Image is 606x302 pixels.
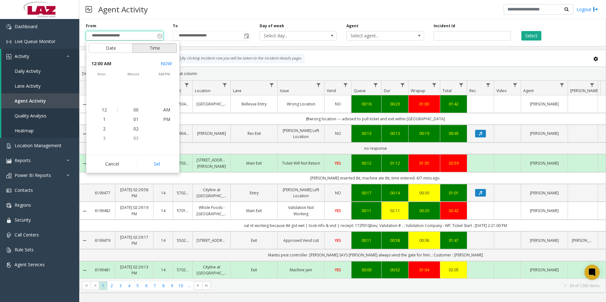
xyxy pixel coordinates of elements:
a: 6199481 [93,267,111,273]
a: Rec. Filter Menu [484,81,493,89]
span: 01 [133,116,139,122]
span: Lane [233,88,242,93]
span: Page 2 [107,281,116,290]
div: 00:14 [385,190,404,196]
div: 02:42 [444,208,463,214]
a: [STREET_ADDRESS][PERSON_NAME] [197,157,227,169]
a: 14 [157,267,169,273]
a: NO [328,130,347,136]
label: Incident Id [434,23,455,29]
h3: Agent Activity [95,2,151,17]
label: Day of week [260,23,284,29]
div: : [117,107,118,113]
div: 01:12 [385,160,404,166]
a: 02:11 [385,208,404,214]
a: Main Exit [235,160,274,166]
span: Agent Activity [15,98,46,104]
span: Page 10 [177,281,185,290]
label: To [173,23,178,29]
span: Page 9 [168,281,176,290]
img: 'icon' [6,188,11,193]
a: Whole Foods - [GEOGRAPHIC_DATA] [197,204,227,217]
div: 00:23 [385,101,404,107]
span: Page 4 [125,281,133,290]
a: 00:20 [412,208,436,214]
img: 'icon' [6,203,11,208]
a: Collapse Details [80,238,90,243]
a: 00:52 [385,267,404,273]
span: Issue [280,88,289,93]
span: Go to the next page [196,283,201,288]
a: [DATE] 02:29:58 PM [119,187,149,199]
span: Page 5 [133,281,142,290]
a: NO [328,190,347,196]
div: 00:13 [355,130,377,136]
a: 00:45 [444,130,463,136]
span: YES [335,267,341,273]
img: 'icon' [6,262,11,267]
img: pageIcon [86,2,92,17]
span: Page 6 [142,281,151,290]
a: 00:09 [355,267,377,273]
a: Agent Activity [1,93,79,108]
a: 00:11 [355,237,377,243]
img: 'icon' [6,54,11,59]
button: Select [521,31,541,41]
span: Quality Analysis [15,113,47,119]
span: 1 [103,116,106,122]
kendo-pager-info: 1 - 30 of 1265 items [215,283,599,288]
a: Quality Analysis [1,108,79,123]
a: Collapse Details [80,268,90,273]
a: Exit [235,267,274,273]
span: Daily Activity [15,68,41,74]
span: Rule Sets [15,247,34,253]
div: 01:03 [412,101,436,107]
div: 00:38 [412,237,436,243]
div: Data table [80,81,606,278]
span: Regions [15,202,31,208]
span: Toggle popup [156,31,163,40]
span: [PERSON_NAME] [570,88,599,93]
a: 00:12 [355,160,377,166]
span: Page 7 [151,281,159,290]
span: 02 [133,126,139,132]
label: From [86,23,96,29]
span: YES [335,238,341,243]
span: NO [335,131,341,136]
span: Power BI Reports [15,172,51,178]
a: Cityline at [GEOGRAPHIC_DATA] [197,187,227,199]
a: Dur Filter Menu [398,81,407,89]
a: [PERSON_NAME] [197,130,227,136]
span: YES [335,160,341,166]
span: Go to the last page [204,283,209,288]
img: 'icon' [6,218,11,223]
span: Agent [523,88,534,93]
a: Main Exit [235,208,274,214]
img: 'icon' [6,248,11,253]
span: Page 1 [99,281,107,290]
span: Toggle popup [243,31,250,40]
span: Video [496,88,507,93]
a: 02:59 [444,160,463,166]
a: Parker Filter Menu [588,81,596,89]
a: 00:16 [355,101,377,107]
a: [PERSON_NAME] [525,190,564,196]
span: Heatmap [15,128,34,134]
div: 00:30 [412,190,436,196]
div: 00:11 [355,208,377,214]
span: Security [15,217,31,223]
span: Select day... [260,31,321,40]
span: PM [163,116,170,122]
a: 00:19 [412,130,436,136]
a: Logout [577,6,598,13]
a: Location Filter Menu [221,81,229,89]
button: Date tab [89,43,133,53]
span: 2 [103,126,106,132]
a: 570270 [177,190,189,196]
